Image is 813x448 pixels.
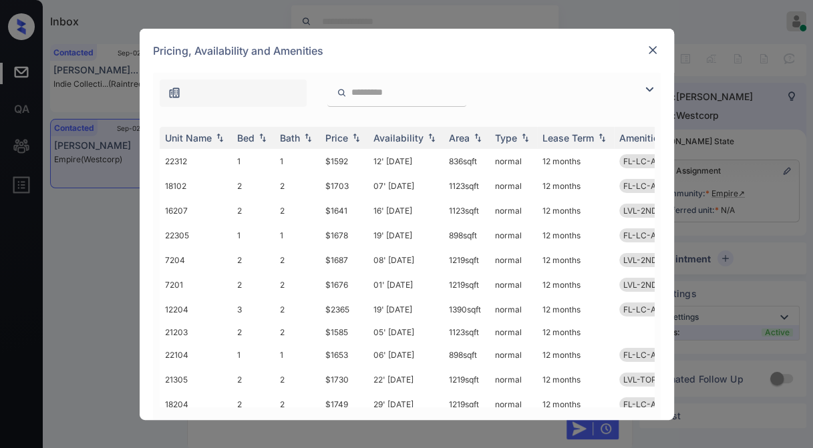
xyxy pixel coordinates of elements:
td: 22104 [160,343,232,367]
td: normal [490,367,537,392]
td: 18204 [160,392,232,417]
td: 01' [DATE] [368,272,444,297]
span: LVL-2ND-2B [623,206,671,216]
td: normal [490,198,537,223]
td: 2 [275,248,320,272]
td: 7204 [160,248,232,272]
td: 7201 [160,272,232,297]
div: Lease Term [542,132,594,144]
td: 19' [DATE] [368,297,444,322]
td: 3 [232,297,275,322]
td: 2 [232,367,275,392]
img: close [646,43,659,57]
img: sorting [471,133,484,142]
div: Bed [237,132,255,144]
span: FL-LC-ALL-1B [623,156,677,166]
td: $1749 [320,392,368,417]
span: FL-LC-ALL-3B [623,304,679,314]
td: 12 months [537,343,614,367]
td: normal [490,223,537,248]
div: Price [325,132,348,144]
td: 1390 sqft [444,297,490,322]
td: 12 months [537,223,614,248]
td: 12 months [537,367,614,392]
td: normal [490,149,537,174]
td: 21305 [160,367,232,392]
td: normal [490,248,537,272]
img: sorting [595,133,609,142]
td: 2 [275,272,320,297]
td: 22305 [160,223,232,248]
td: 1123 sqft [444,322,490,343]
td: 12 months [537,149,614,174]
td: normal [490,174,537,198]
td: $1703 [320,174,368,198]
img: sorting [301,133,315,142]
span: LVL-2ND-2B [623,280,671,290]
td: 2 [232,322,275,343]
td: 12 months [537,297,614,322]
td: 898 sqft [444,343,490,367]
img: sorting [518,133,532,142]
div: Availability [373,132,424,144]
td: 12 months [537,198,614,223]
td: 1 [275,149,320,174]
td: 16' [DATE] [368,198,444,223]
td: 1219 sqft [444,248,490,272]
td: normal [490,392,537,417]
img: icon-zuma [337,87,347,99]
td: $2365 [320,297,368,322]
span: LVL-2ND-2B [623,255,671,265]
td: 12 months [537,174,614,198]
td: 12 months [537,392,614,417]
td: 1 [275,343,320,367]
td: normal [490,272,537,297]
td: 12 months [537,272,614,297]
td: normal [490,297,537,322]
span: FL-LC-ALL-2B [623,399,679,409]
div: Type [495,132,517,144]
td: 05' [DATE] [368,322,444,343]
span: FL-LC-ALL-1B [623,230,677,240]
td: normal [490,322,537,343]
td: 2 [232,392,275,417]
td: $1678 [320,223,368,248]
td: 2 [275,367,320,392]
td: 08' [DATE] [368,248,444,272]
td: 18102 [160,174,232,198]
td: 07' [DATE] [368,174,444,198]
td: 2 [275,322,320,343]
td: 1219 sqft [444,367,490,392]
td: $1676 [320,272,368,297]
td: $1653 [320,343,368,367]
td: $1641 [320,198,368,223]
div: Area [449,132,470,144]
img: sorting [425,133,438,142]
td: 1123 sqft [444,174,490,198]
td: $1730 [320,367,368,392]
td: 12' [DATE] [368,149,444,174]
td: 1 [275,223,320,248]
td: 2 [275,392,320,417]
div: Bath [280,132,300,144]
td: $1592 [320,149,368,174]
td: 06' [DATE] [368,343,444,367]
td: 2 [232,248,275,272]
span: LVL-TOP-2B [623,375,670,385]
div: Unit Name [165,132,212,144]
td: 2 [275,297,320,322]
td: 1 [232,149,275,174]
td: $1687 [320,248,368,272]
td: 1123 sqft [444,198,490,223]
td: 2 [232,198,275,223]
td: 12204 [160,297,232,322]
td: 2 [232,272,275,297]
td: 22312 [160,149,232,174]
td: 1219 sqft [444,392,490,417]
img: icon-zuma [641,81,657,97]
img: sorting [213,133,226,142]
td: 22' [DATE] [368,367,444,392]
td: 19' [DATE] [368,223,444,248]
td: 898 sqft [444,223,490,248]
td: normal [490,343,537,367]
